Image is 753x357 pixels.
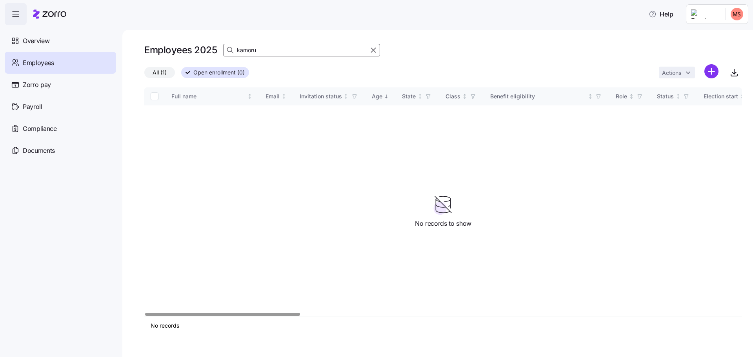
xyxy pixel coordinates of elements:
[153,67,167,78] span: All (1)
[740,94,745,99] div: Not sorted
[266,92,280,101] div: Email
[343,94,349,99] div: Not sorted
[23,58,54,68] span: Employees
[651,87,697,105] th: StatusNot sorted
[171,92,246,101] div: Full name
[23,102,42,112] span: Payroll
[281,94,287,99] div: Not sorted
[691,9,719,19] img: Employer logo
[659,67,695,78] button: Actions
[384,94,389,99] div: Sorted descending
[417,94,423,99] div: Not sorted
[697,87,752,105] th: Election startNot sorted
[629,94,634,99] div: Not sorted
[223,44,380,56] input: Search Employees
[23,36,49,46] span: Overview
[5,30,116,52] a: Overview
[300,92,342,101] div: Invitation status
[247,94,253,99] div: Not sorted
[446,92,460,101] div: Class
[144,44,217,56] h1: Employees 2025
[366,87,396,105] th: AgeSorted descending
[5,96,116,118] a: Payroll
[704,92,738,101] div: Election start
[5,140,116,161] a: Documents
[23,80,51,90] span: Zorro pay
[402,92,416,101] div: State
[396,87,439,105] th: StateNot sorted
[151,92,158,100] input: Select all records
[704,64,718,78] svg: add icon
[372,92,382,101] div: Age
[484,87,609,105] th: Benefit eligibilityNot sorted
[151,322,736,330] div: No records
[649,9,673,19] span: Help
[193,67,245,78] span: Open enrollment (0)
[5,74,116,96] a: Zorro pay
[490,92,586,101] div: Benefit eligibility
[293,87,366,105] th: Invitation statusNot sorted
[657,92,674,101] div: Status
[587,94,593,99] div: Not sorted
[259,87,293,105] th: EmailNot sorted
[5,118,116,140] a: Compliance
[642,6,680,22] button: Help
[675,94,681,99] div: Not sorted
[731,8,743,20] img: 2036fec1cf29fd21ec70dd10b3e8dc14
[23,124,57,134] span: Compliance
[165,87,259,105] th: Full nameNot sorted
[462,94,467,99] div: Not sorted
[5,52,116,74] a: Employees
[23,146,55,156] span: Documents
[609,87,651,105] th: RoleNot sorted
[415,219,471,228] span: No records to show
[439,87,484,105] th: ClassNot sorted
[616,92,627,101] div: Role
[662,70,681,76] span: Actions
